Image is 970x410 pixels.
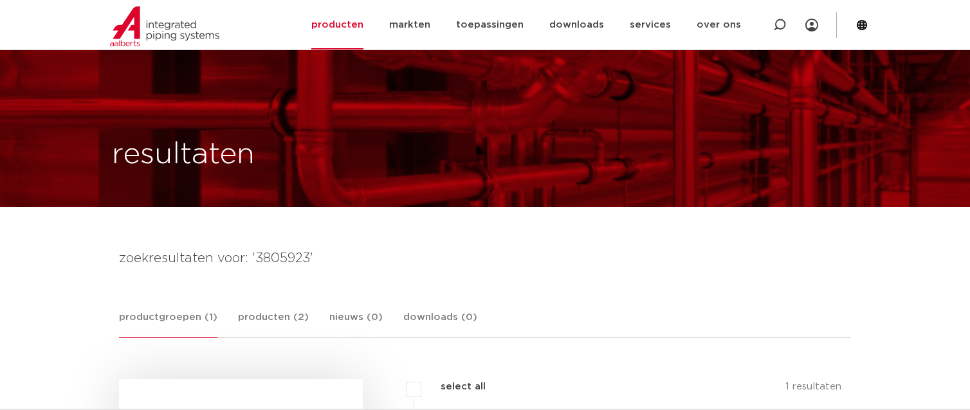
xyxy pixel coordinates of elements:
[238,310,309,337] a: producten (2)
[112,134,255,175] h1: resultaten
[329,310,383,337] a: nieuws (0)
[421,379,486,395] label: select all
[119,310,217,338] a: productgroepen (1)
[403,310,477,337] a: downloads (0)
[785,379,841,399] p: 1 resultaten
[119,248,851,269] h4: zoekresultaten voor: '3805923'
